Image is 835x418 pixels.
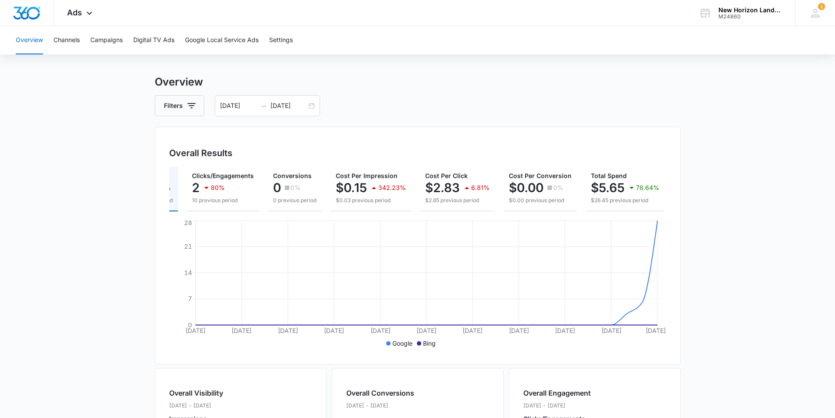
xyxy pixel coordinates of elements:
[425,181,460,195] p: $2.83
[591,181,625,195] p: $5.65
[133,26,174,54] button: Digital TV Ads
[184,269,192,276] tspan: 14
[636,185,659,191] p: 78.64%
[184,243,192,250] tspan: 21
[392,339,412,348] p: Google
[425,172,468,179] span: Cost Per Click
[646,327,666,334] tspan: [DATE]
[211,185,225,191] p: 80%
[818,3,825,10] div: notifications count
[462,327,483,334] tspan: [DATE]
[220,101,256,111] input: Start date
[192,181,199,195] p: 2
[169,388,223,398] h2: Overall Visibility
[53,26,80,54] button: Channels
[336,196,406,204] p: $0.03 previous period
[231,327,252,334] tspan: [DATE]
[601,327,621,334] tspan: [DATE]
[277,327,298,334] tspan: [DATE]
[185,327,206,334] tspan: [DATE]
[509,172,572,179] span: Cost Per Conversion
[155,74,681,90] h3: Overview
[188,295,192,302] tspan: 7
[591,172,627,179] span: Total Spend
[718,7,782,14] div: account name
[16,26,43,54] button: Overview
[169,402,223,410] p: [DATE] - [DATE]
[336,181,367,195] p: $0.15
[269,26,293,54] button: Settings
[291,185,301,191] p: 0%
[346,388,414,398] h2: Overall Conversions
[425,196,490,204] p: $2.65 previous period
[273,196,316,204] p: 0 previous period
[67,8,82,17] span: Ads
[508,327,529,334] tspan: [DATE]
[718,14,782,20] div: account id
[192,196,254,204] p: 10 previous period
[273,172,312,179] span: Conversions
[378,185,406,191] p: 342.23%
[423,339,436,348] p: Bing
[509,196,572,204] p: $0.00 previous period
[169,146,232,160] h3: Overall Results
[90,26,123,54] button: Campaigns
[346,402,414,410] p: [DATE] - [DATE]
[370,327,390,334] tspan: [DATE]
[416,327,437,334] tspan: [DATE]
[553,185,563,191] p: 0%
[260,102,267,109] span: swap-right
[336,172,398,179] span: Cost Per Impression
[192,172,254,179] span: Clicks/Engagements
[273,181,281,195] p: 0
[523,402,591,410] p: [DATE] - [DATE]
[509,181,544,195] p: $0.00
[324,327,344,334] tspan: [DATE]
[188,321,192,329] tspan: 0
[260,102,267,109] span: to
[471,185,490,191] p: 6.81%
[591,196,659,204] p: $26.45 previous period
[523,388,591,398] h2: Overall Engagement
[818,3,825,10] span: 1
[155,95,204,116] button: Filters
[555,327,575,334] tspan: [DATE]
[185,26,259,54] button: Google Local Service Ads
[184,219,192,226] tspan: 28
[270,101,307,111] input: End date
